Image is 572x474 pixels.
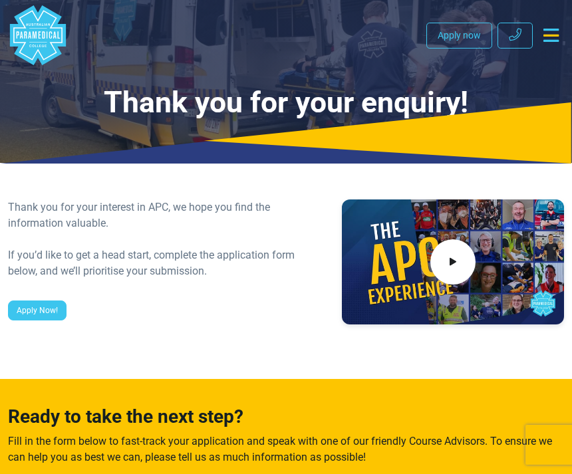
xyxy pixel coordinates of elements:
div: Thank you for your interest in APC, we hope you find the information valuable. [8,199,326,231]
a: Apply now [426,23,492,49]
p: Fill in the form below to fast-track your application and speak with one of our friendly Course A... [8,433,564,465]
div: If you’d like to get a head start, complete the application form below, and we’ll prioritise your... [8,247,326,279]
a: Australian Paramedical College [8,5,68,65]
a: Apply Now! [8,300,67,320]
h3: Ready to take the next step? [8,406,564,428]
button: Toggle navigation [538,23,564,47]
h1: Thank you for your enquiry! [8,85,564,120]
